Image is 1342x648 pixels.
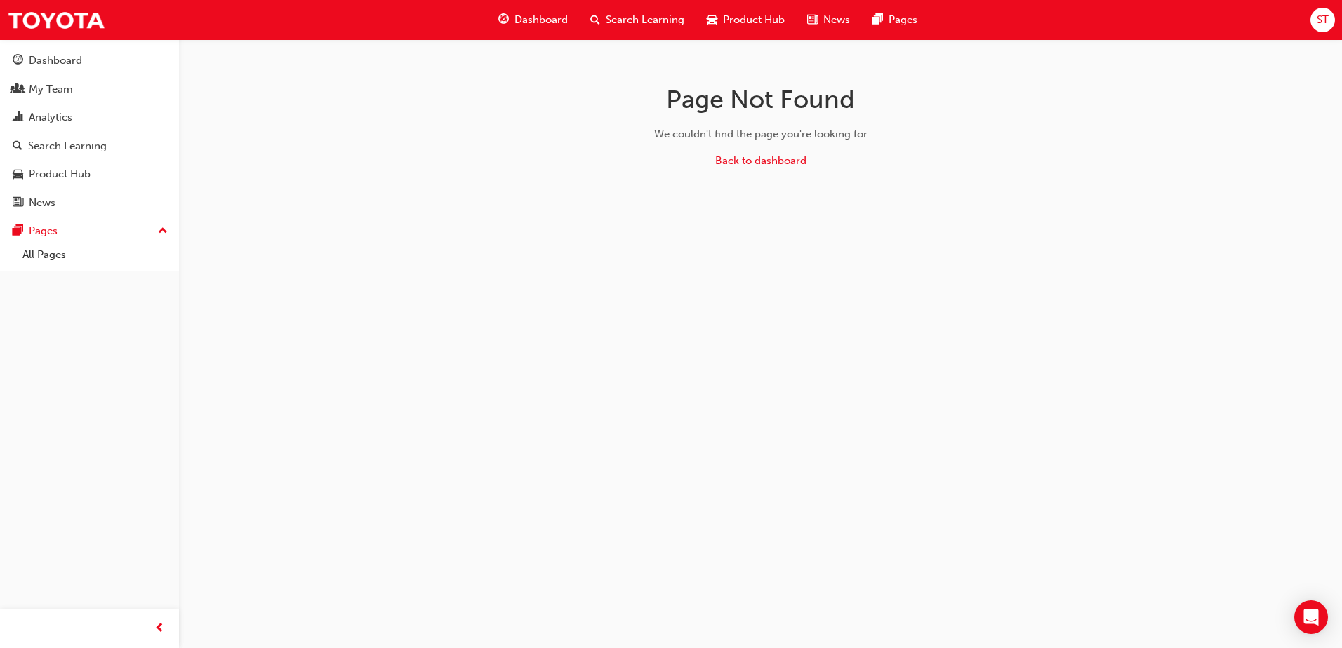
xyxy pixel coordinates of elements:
div: Analytics [29,109,72,126]
div: We couldn't find the page you're looking for [538,126,983,142]
span: news-icon [807,11,818,29]
a: pages-iconPages [861,6,929,34]
span: Product Hub [723,12,785,28]
span: search-icon [590,11,600,29]
a: News [6,190,173,216]
button: Pages [6,218,173,244]
span: News [823,12,850,28]
a: news-iconNews [796,6,861,34]
span: car-icon [707,11,717,29]
a: My Team [6,76,173,102]
span: chart-icon [13,112,23,124]
span: ST [1317,12,1329,28]
span: pages-icon [872,11,883,29]
img: Trak [7,4,105,36]
div: Pages [29,223,58,239]
div: Search Learning [28,138,107,154]
span: search-icon [13,140,22,153]
span: news-icon [13,197,23,210]
a: Search Learning [6,133,173,159]
span: pages-icon [13,225,23,238]
a: guage-iconDashboard [487,6,579,34]
a: Product Hub [6,161,173,187]
span: Search Learning [606,12,684,28]
h1: Page Not Found [538,84,983,115]
a: Back to dashboard [715,154,806,167]
span: guage-icon [498,11,509,29]
span: Pages [889,12,917,28]
a: search-iconSearch Learning [579,6,696,34]
button: DashboardMy TeamAnalyticsSearch LearningProduct HubNews [6,45,173,218]
span: guage-icon [13,55,23,67]
div: Product Hub [29,166,91,182]
span: up-icon [158,222,168,241]
div: My Team [29,81,73,97]
div: News [29,195,55,211]
div: Open Intercom Messenger [1294,600,1328,634]
a: car-iconProduct Hub [696,6,796,34]
div: Dashboard [29,53,82,69]
button: ST [1310,8,1335,32]
a: Analytics [6,104,173,130]
a: All Pages [17,244,173,266]
a: Dashboard [6,48,173,74]
span: car-icon [13,168,23,181]
span: people-icon [13,83,23,96]
span: Dashboard [514,12,568,28]
span: prev-icon [154,620,165,637]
